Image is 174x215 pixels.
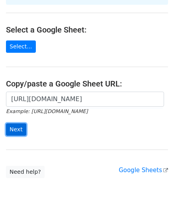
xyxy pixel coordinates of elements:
[6,25,168,35] h4: Select a Google Sheet:
[6,123,26,136] input: Next
[6,166,45,178] a: Need help?
[6,92,164,107] input: Paste your Google Sheet URL here
[6,40,36,53] a: Select...
[6,108,88,114] small: Example: [URL][DOMAIN_NAME]
[134,177,174,215] iframe: Chat Widget
[6,79,168,88] h4: Copy/paste a Google Sheet URL:
[119,167,168,174] a: Google Sheets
